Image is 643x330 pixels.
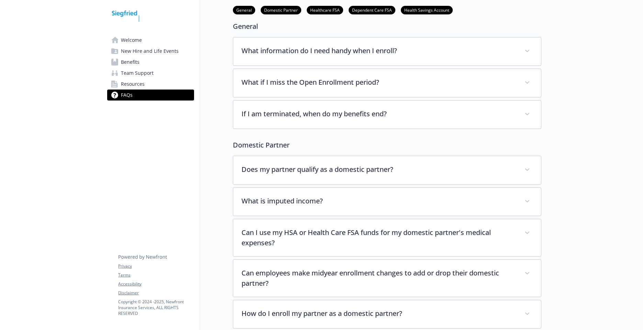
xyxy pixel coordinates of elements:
[233,7,255,13] a: General
[118,263,194,269] a: Privacy
[121,35,142,46] span: Welcome
[121,68,154,79] span: Team Support
[107,90,194,101] a: FAQs
[233,156,541,184] div: Does my partner qualify as a domestic partner?
[118,281,194,287] a: Accessibility
[121,46,179,57] span: New Hire and Life Events
[241,196,516,206] p: What is imputed income?
[349,7,395,13] a: Dependent Care FSA
[241,308,516,319] p: How do I enroll my partner as a domestic partner?
[241,77,516,87] p: What if I miss the Open Enrollment period?
[233,219,541,256] div: Can I use my HSA or Health Care FSA funds for my domestic partner's medical expenses?
[107,68,194,79] a: Team Support
[241,46,516,56] p: What information do I need handy when I enroll?
[241,227,516,248] p: Can I use my HSA or Health Care FSA funds for my domestic partner's medical expenses?
[121,57,139,68] span: Benefits
[121,90,133,101] span: FAQs
[233,101,541,129] div: If I am terminated, when do my benefits end?
[307,7,343,13] a: Healthcare FSA
[118,299,194,316] p: Copyright © 2024 - 2025 , Newfront Insurance Services, ALL RIGHTS RESERVED
[233,37,541,66] div: What information do I need handy when I enroll?
[233,300,541,328] div: How do I enroll my partner as a domestic partner?
[233,140,541,150] p: Domestic Partner
[233,260,541,297] div: Can employees make midyear enrollment changes to add or drop their domestic partner?
[118,272,194,278] a: Terms
[118,290,194,296] a: Disclaimer
[261,7,301,13] a: Domestic Partner
[241,268,516,288] p: Can employees make midyear enrollment changes to add or drop their domestic partner?
[233,188,541,216] div: What is imputed income?
[233,69,541,97] div: What if I miss the Open Enrollment period?
[107,46,194,57] a: New Hire and Life Events
[241,164,516,175] p: Does my partner qualify as a domestic partner?
[107,79,194,90] a: Resources
[241,109,516,119] p: If I am terminated, when do my benefits end?
[401,7,453,13] a: Health Savings Account
[233,21,541,32] p: General
[121,79,145,90] span: Resources
[107,35,194,46] a: Welcome
[107,57,194,68] a: Benefits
